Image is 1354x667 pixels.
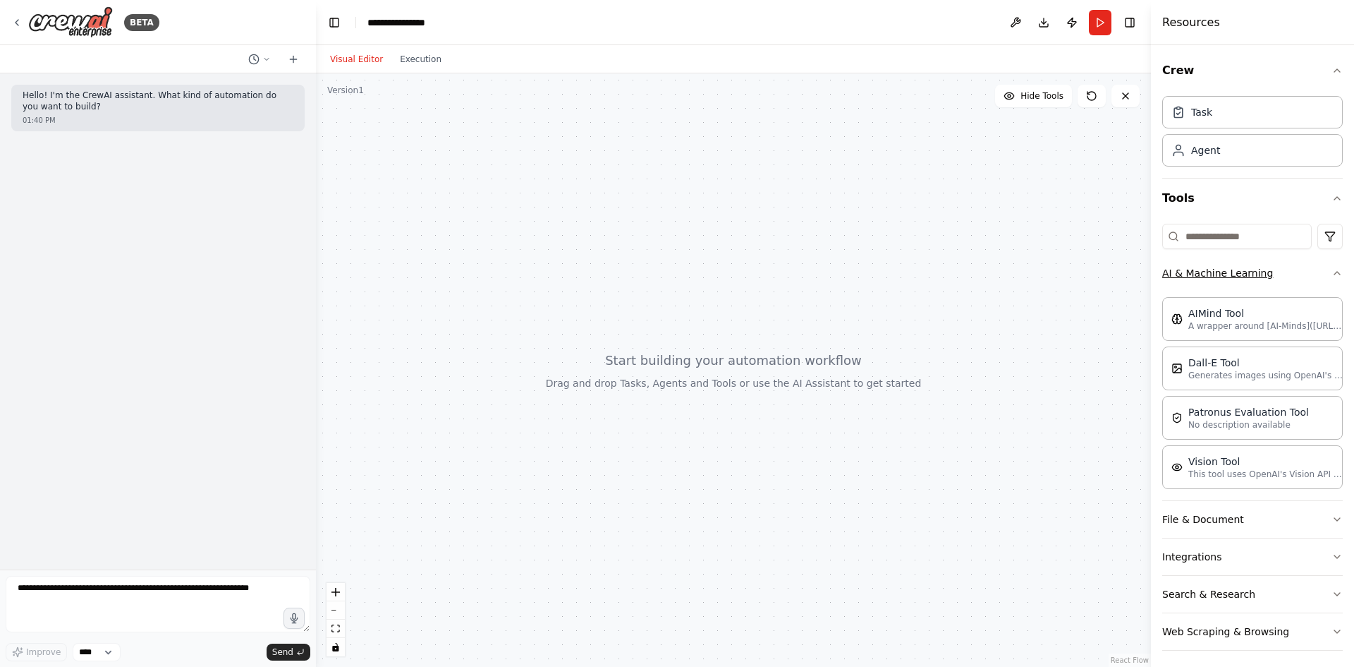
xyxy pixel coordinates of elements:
button: Improve [6,643,67,661]
img: AIMindTool [1171,313,1183,325]
button: Start a new chat [282,51,305,68]
div: BETA [124,14,159,31]
div: Version 1 [327,85,364,96]
div: Agent [1191,143,1220,157]
img: DallETool [1171,363,1183,374]
button: Execution [391,51,450,68]
p: Hello! I'm the CrewAI assistant. What kind of automation do you want to build? [23,90,293,112]
button: Search & Research [1162,576,1343,613]
button: zoom in [327,583,345,601]
button: File & Document [1162,501,1343,538]
button: zoom out [327,601,345,620]
button: Tools [1162,179,1343,218]
img: VisionTool [1171,462,1183,473]
h4: Resources [1162,14,1220,31]
button: Hide right sidebar [1120,13,1140,32]
div: AI & Machine Learning [1162,292,1343,500]
div: Dall-E Tool [1188,356,1343,370]
button: Hide Tools [995,85,1072,107]
button: Integrations [1162,539,1343,575]
button: Switch to previous chat [243,51,276,68]
button: Send [267,644,310,661]
img: Logo [28,6,113,38]
p: No description available [1188,419,1309,431]
span: Send [272,647,293,658]
div: Tools [1162,218,1343,662]
div: React Flow controls [327,583,345,656]
span: Hide Tools [1020,90,1063,102]
button: AI & Machine Learning [1162,255,1343,292]
button: Click to speak your automation idea [283,608,305,629]
button: fit view [327,620,345,638]
button: Visual Editor [322,51,391,68]
p: A wrapper around [AI-Minds]([URL][DOMAIN_NAME]). Useful for when you need answers to questions fr... [1188,320,1343,332]
nav: breadcrumb [367,16,438,30]
button: toggle interactivity [327,638,345,656]
div: Task [1191,105,1212,119]
img: PatronusEvalTool [1171,412,1183,423]
div: Vision Tool [1188,455,1343,469]
p: Generates images using OpenAI's Dall-E model. [1188,370,1343,381]
button: Web Scraping & Browsing [1162,613,1343,650]
a: React Flow attribution [1111,656,1149,664]
div: Patronus Evaluation Tool [1188,405,1309,419]
div: 01:40 PM [23,115,293,126]
button: Hide left sidebar [324,13,344,32]
p: This tool uses OpenAI's Vision API to describe the contents of an image. [1188,469,1343,480]
span: Improve [26,647,61,658]
button: Crew [1162,51,1343,90]
div: AIMind Tool [1188,306,1343,320]
div: Crew [1162,90,1343,178]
